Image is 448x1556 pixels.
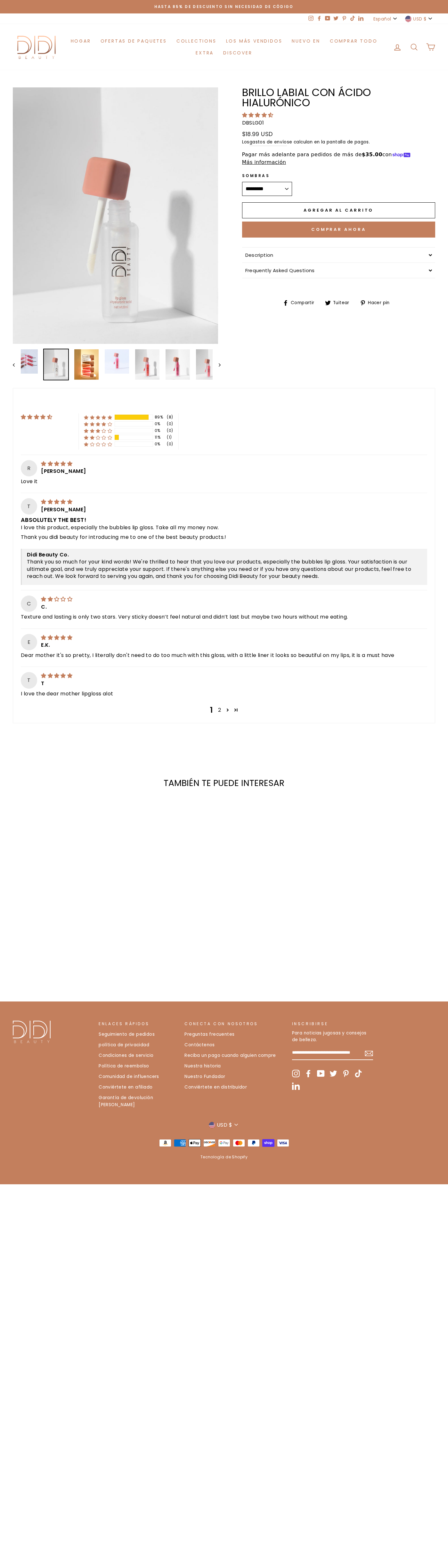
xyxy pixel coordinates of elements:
[413,15,426,22] span: USD $
[21,634,37,650] div: E
[367,299,395,306] span: Hacer pin
[242,119,436,127] p: DBSLG01
[403,13,435,24] button: USD $
[166,349,190,380] img: Brillo labial con ácido hialurónico
[41,460,72,467] span: 5 star review
[21,613,427,620] p: Texture and lasting is only two stars. Very sticky doesn’t feel natural and didn’t last but maybe...
[21,690,427,697] p: I love the dear mother lipgloss alot
[292,1030,373,1044] p: Para noticias jugosas y consejos de belleza.
[99,1051,153,1060] a: Condiciones de servicio
[105,349,129,374] img: Brillo labial con ácido hialurónico
[41,672,72,679] span: 5 star review
[21,596,37,612] div: C
[242,87,436,108] h1: Brillo labial con ácido hialurónico
[41,596,72,603] span: 2 star review
[217,1121,232,1129] span: USD $
[184,1072,225,1082] a: Nuestro Fundador
[167,435,172,440] div: (1)
[332,299,354,306] span: Tuitear
[191,47,218,59] a: Extra
[184,1061,221,1071] a: Nuestra historia
[135,349,159,380] img: Brillo labial con ácido hialurónico
[44,349,68,380] img: Brillo labial con ácido hialurónico
[13,34,61,60] img: Didi Beauty Co.
[242,222,436,238] button: Comprar ahora
[99,1040,149,1050] a: política de privacidad
[232,706,240,714] a: Page 2
[304,207,373,213] span: Agregar al carrito
[184,1051,276,1060] a: Reciba un pago cuando alguien compre
[41,634,72,641] span: 5 star review
[242,111,275,119] span: 4.67 stars
[99,1072,159,1082] a: Comunidad de influencers
[21,460,37,476] div: R
[61,35,387,59] ul: Primary
[74,349,99,380] img: Brillo labial con ácido hialurónico
[292,1021,373,1027] p: Inscribirse
[216,706,224,714] a: Page 2
[287,35,325,47] a: Nuevo en
[21,478,427,485] p: Love it
[99,1093,177,1110] a: Garantía de devolución [PERSON_NAME]
[99,1061,149,1071] a: Política de reembolso
[184,1082,247,1092] a: Conviértete en distribuidor
[96,35,172,47] a: Ofertas de paquetes
[84,435,112,440] div: 11% (1) reviews with 2 star rating
[224,706,232,714] a: Page 2
[213,349,221,380] button: Siguiente
[325,35,382,47] a: Comprar todo
[242,173,292,179] label: Sombras
[41,498,72,506] span: 5 star review
[13,349,38,374] img: Brillo labial con ácido hialurónico
[167,415,173,420] div: (8)
[21,413,71,421] div: Average rating is 4.67 stars
[21,524,427,531] p: I love this product, especially the bubbles lip gloss. Take all my money now.
[27,558,422,580] p: Thank you so much for your kind words! We're thrilled to hear that you love our products, especia...
[221,35,287,47] a: Los más vendidos
[373,15,391,22] span: Español
[155,415,165,420] div: 89%
[207,1120,241,1129] button: USD $
[196,349,220,380] img: Brillo labial con ácido hialurónico
[290,299,319,306] span: Compartir
[371,13,400,24] button: Español
[200,1154,248,1160] a: Tecnología de Shopify
[41,642,50,649] span: E.K.
[21,498,37,515] div: T
[245,267,315,274] span: Frequently Asked Questions
[365,1049,373,1057] button: Suscribir
[242,139,436,146] small: Los se calculan en la pantalla de pagos.
[21,652,427,659] p: Dear mother it's so pretty, I literally don't need to do too much with this gloss, with a little ...
[99,1082,152,1092] a: Conviértete en afiliado
[155,435,165,440] div: 11%
[13,1021,51,1043] img: Didi Beauty Co.
[41,468,86,475] span: [PERSON_NAME]
[242,202,436,218] button: Agregar al carrito
[154,4,293,9] span: Hasta 85% de descuento SIN NECESIDAD DE CÓDIGO
[249,139,287,146] a: gastos de envío
[21,516,427,524] b: ABSOLUTELY THE BEST!
[99,1030,155,1039] a: Seguimiento de pedidos
[245,252,273,258] span: Description
[242,130,273,138] span: $18.99 USD
[99,1021,177,1027] p: Enlaces rápidos
[41,506,86,513] span: [PERSON_NAME]
[21,534,427,541] p: Thank you didi beauty for introducing me to one of the best beauty products.!
[184,1030,234,1039] a: Preguntas frecuentes
[41,603,47,611] span: C.
[13,779,435,788] h3: También te puede interesar
[21,672,37,688] div: T
[13,349,21,380] button: Anterior
[84,415,112,420] div: 89% (8) reviews with 5 star rating
[184,1021,285,1027] p: CONECTA CON NOSOTROS
[218,47,257,59] a: Discover
[41,680,44,687] span: T
[184,1040,215,1050] a: Contáctenos
[172,35,221,47] a: Collections
[66,35,96,47] a: Hogar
